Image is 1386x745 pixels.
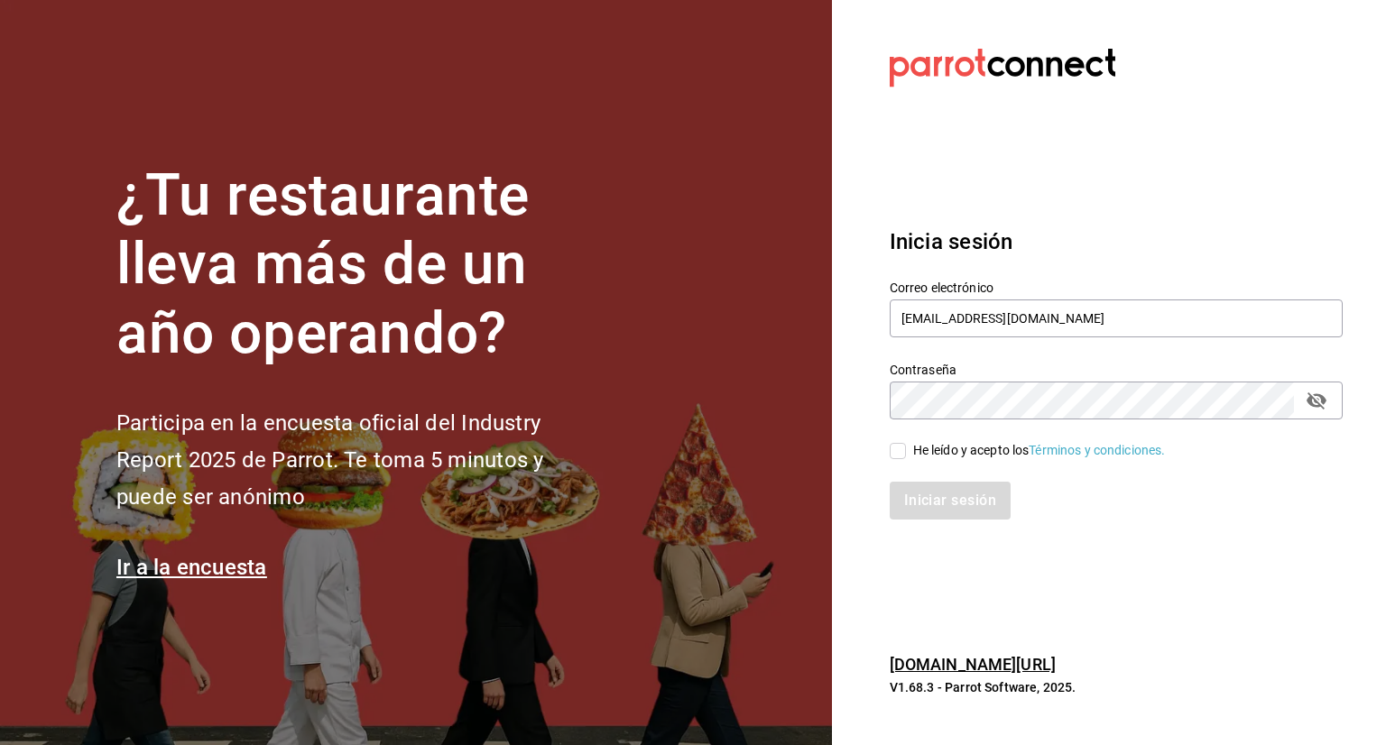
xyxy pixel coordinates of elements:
[116,161,604,369] h1: ¿Tu restaurante lleva más de un año operando?
[890,363,1343,375] label: Contraseña
[890,299,1343,337] input: Ingresa tu correo electrónico
[890,281,1343,293] label: Correo electrónico
[890,678,1343,696] p: V1.68.3 - Parrot Software, 2025.
[890,655,1056,674] a: [DOMAIN_NAME][URL]
[913,441,1166,460] div: He leído y acepto los
[1301,385,1332,416] button: passwordField
[1029,443,1165,457] a: Términos y condiciones.
[116,555,267,580] a: Ir a la encuesta
[116,405,604,515] h2: Participa en la encuesta oficial del Industry Report 2025 de Parrot. Te toma 5 minutos y puede se...
[890,225,1343,258] h3: Inicia sesión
